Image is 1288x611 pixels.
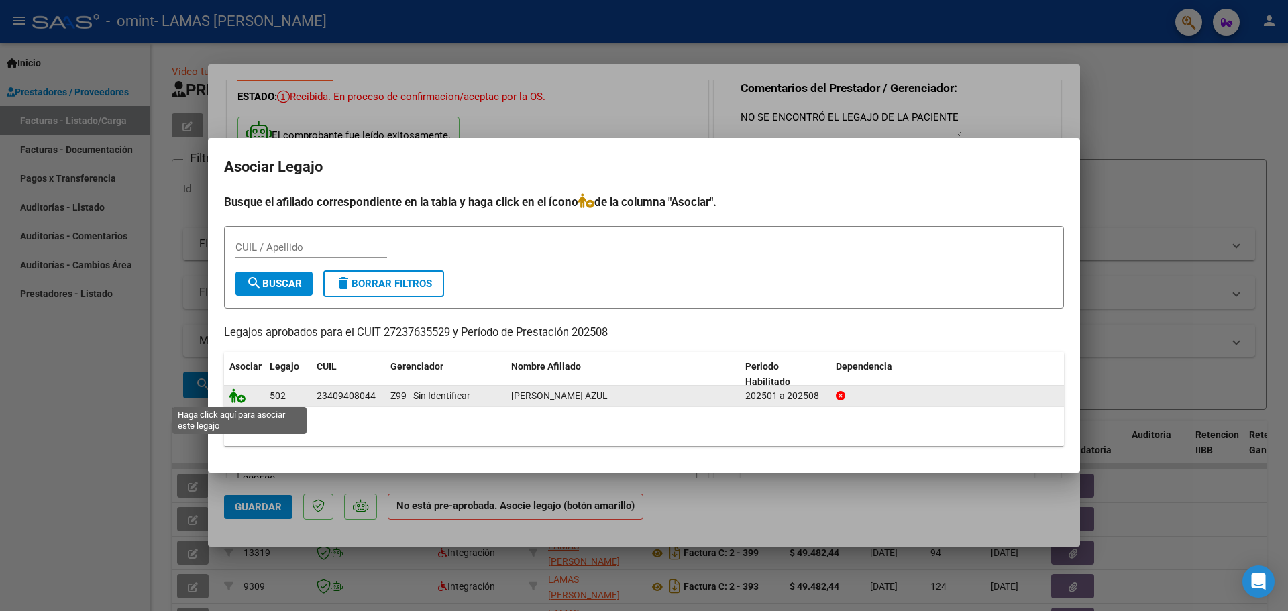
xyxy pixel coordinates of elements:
span: Gerenciador [390,361,443,372]
h4: Busque el afiliado correspondiente en la tabla y haga click en el ícono de la columna "Asociar". [224,193,1064,211]
span: CUIL [317,361,337,372]
div: Open Intercom Messenger [1242,565,1275,598]
datatable-header-cell: Gerenciador [385,352,506,396]
span: 502 [270,390,286,401]
mat-icon: search [246,275,262,291]
button: Buscar [235,272,313,296]
datatable-header-cell: Periodo Habilitado [740,352,830,396]
div: 23409408044 [317,388,376,404]
span: Periodo Habilitado [745,361,790,387]
span: Nombre Afiliado [511,361,581,372]
span: Buscar [246,278,302,290]
div: 202501 a 202508 [745,388,825,404]
button: Borrar Filtros [323,270,444,297]
div: 1 registros [224,412,1064,446]
p: Legajos aprobados para el CUIT 27237635529 y Período de Prestación 202508 [224,325,1064,341]
span: Borrar Filtros [335,278,432,290]
h2: Asociar Legajo [224,154,1064,180]
datatable-header-cell: Legajo [264,352,311,396]
span: Z99 - Sin Identificar [390,390,470,401]
span: Asociar [229,361,262,372]
span: Legajo [270,361,299,372]
datatable-header-cell: Nombre Afiliado [506,352,740,396]
datatable-header-cell: CUIL [311,352,385,396]
span: MUÑOZ ALTAMIRANO ALDANA AZUL [511,390,608,401]
span: Dependencia [836,361,892,372]
datatable-header-cell: Asociar [224,352,264,396]
datatable-header-cell: Dependencia [830,352,1065,396]
mat-icon: delete [335,275,352,291]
